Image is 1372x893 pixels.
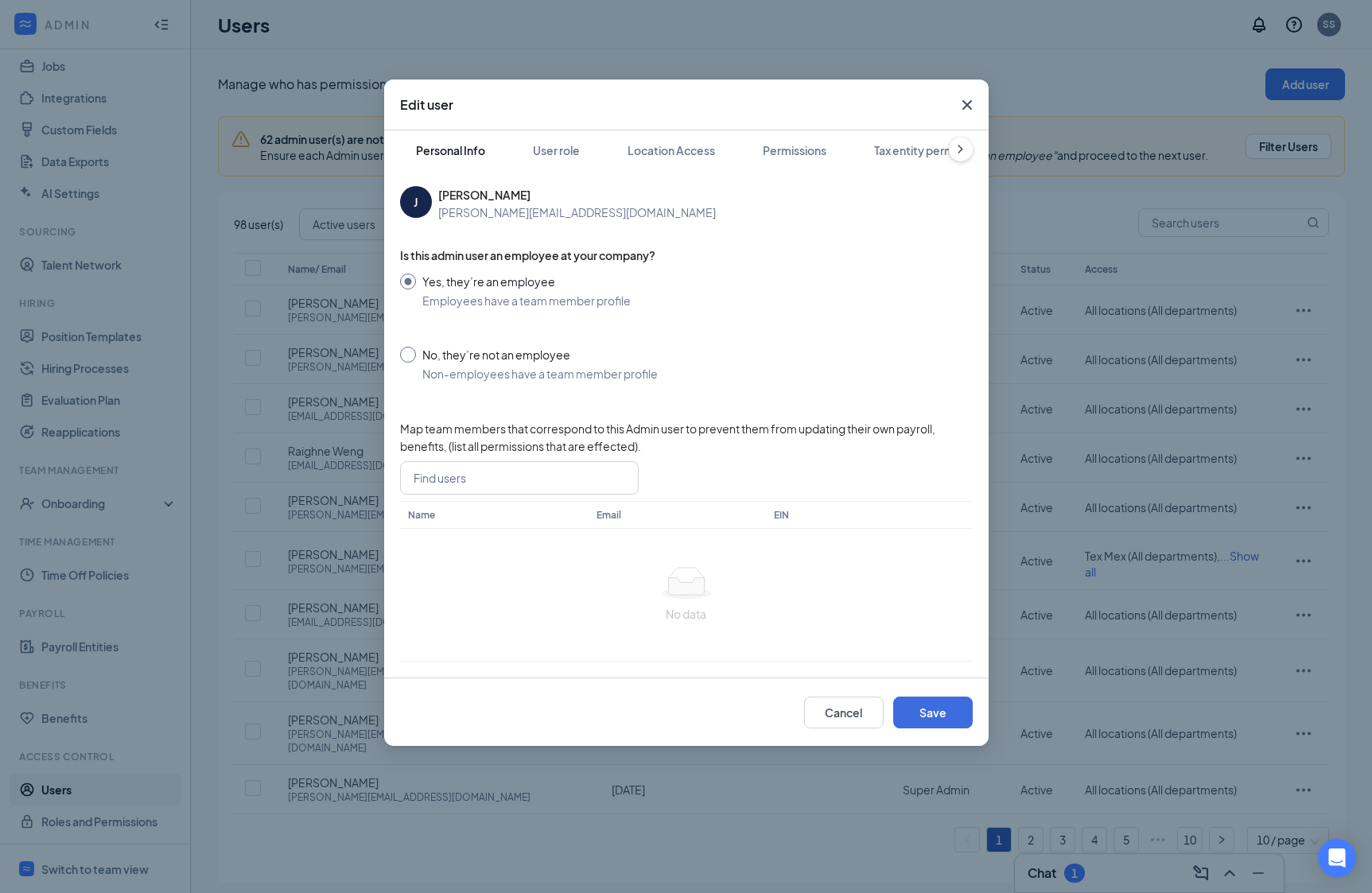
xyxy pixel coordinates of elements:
[874,142,989,158] div: Tax entity permissions
[893,697,973,728] button: Save
[533,142,580,158] div: User role
[946,80,989,130] button: Close
[949,138,973,161] button: ChevronRight
[400,247,973,264] span: Is this admin user an employee at your company?
[953,142,969,157] svg: ChevronRight
[400,186,432,218] div: J
[766,501,902,529] th: EIN
[438,186,716,204] span: [PERSON_NAME]
[438,204,716,221] span: [PERSON_NAME][EMAIL_ADDRESS][DOMAIN_NAME]
[1318,839,1356,877] div: Open Intercom Messenger
[628,142,715,158] div: Location Access
[416,142,485,158] div: Personal Info
[763,142,826,158] div: Permissions
[804,697,884,728] button: Cancel
[413,605,960,623] div: No data
[400,420,973,455] span: Map team members that correspond to this Admin user to prevent them from updating their own payro...
[958,95,977,115] svg: Cross
[589,501,767,529] th: Email
[400,96,453,114] h3: Edit user
[400,501,589,529] th: Name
